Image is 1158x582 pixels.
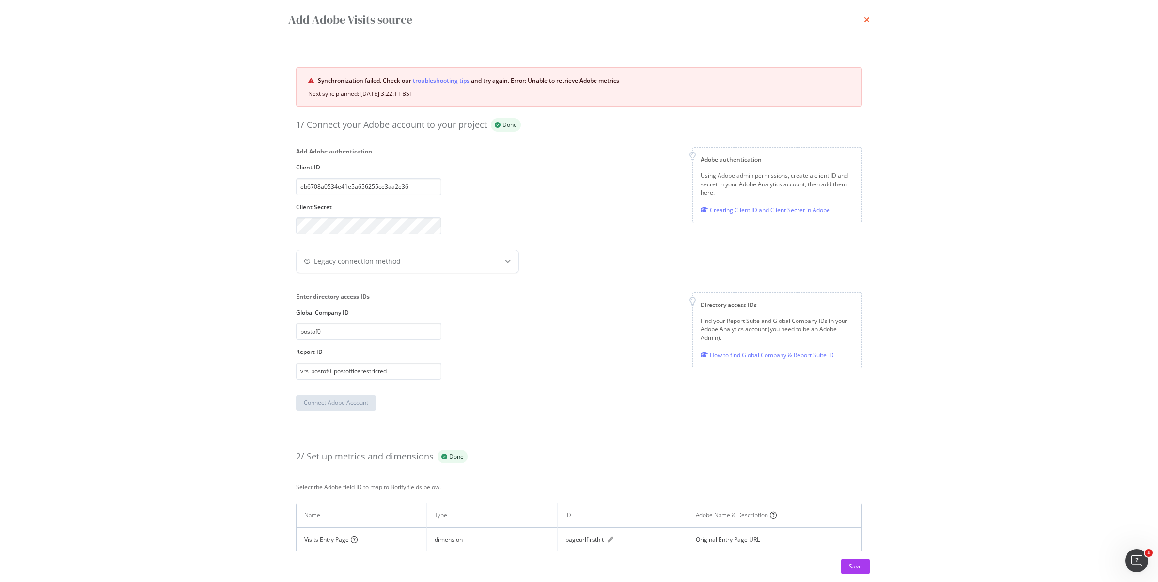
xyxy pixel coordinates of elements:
a: Creating Client ID and Client Secret in Adobe [701,205,830,215]
button: Save [841,559,870,574]
div: success label [491,118,521,132]
div: danger banner [296,67,862,107]
i: circle-question [770,512,777,519]
div: Next sync planned: [DATE] 3:22:11 BST [308,90,850,98]
th: ID [558,503,688,528]
label: Client Secret [296,203,441,211]
div: 1/ Connect your Adobe account to your project [296,119,487,131]
a: troubleshooting tips [413,76,469,86]
div: Legacy connection method [314,257,401,266]
div: times [864,12,870,28]
i: circle-question [351,536,358,543]
a: How to find Global Company & Report Suite ID [701,350,834,360]
div: Original Entry Page URL [696,536,760,544]
span: Done [449,454,464,459]
div: Add Adobe Visits source [288,12,412,28]
th: Type [427,503,557,528]
span: 1 [1145,549,1153,557]
div: Enter directory access IDs [296,292,441,301]
div: Add Adobe authentication [296,147,441,155]
div: pageurlfirsthit [565,536,604,544]
div: Adobe authentication [701,155,854,164]
div: Save [849,562,862,570]
div: Connect Adobe Account [304,398,368,407]
label: Report ID [296,348,441,356]
th: Name [297,503,427,528]
span: Done [502,122,517,128]
div: pen [608,537,613,543]
div: Directory access IDs [701,301,854,309]
div: Visits Entry Page [304,536,349,544]
label: Client ID [296,163,441,171]
div: Using Adobe admin permissions, create a client ID and secret in your Adobe Analytics account, the... [701,171,854,196]
div: Adobe Name & Description [696,511,854,520]
div: Select the Adobe field ID to map to Botify fields below. [296,483,862,491]
td: dimension [427,528,557,552]
button: Connect Adobe Account [296,395,376,411]
iframe: Intercom live chat [1125,549,1148,572]
div: Find your Report Suite and Global Company IDs in your Adobe Analytics account (you need to be an ... [701,317,854,341]
div: 2/ Set up metrics and dimensions [296,450,434,463]
label: Global Company ID [296,308,441,317]
div: success label [438,450,468,463]
div: Synchronization failed. Check our and try again. Error: Unable to retrieve Adobe metrics [318,76,850,86]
